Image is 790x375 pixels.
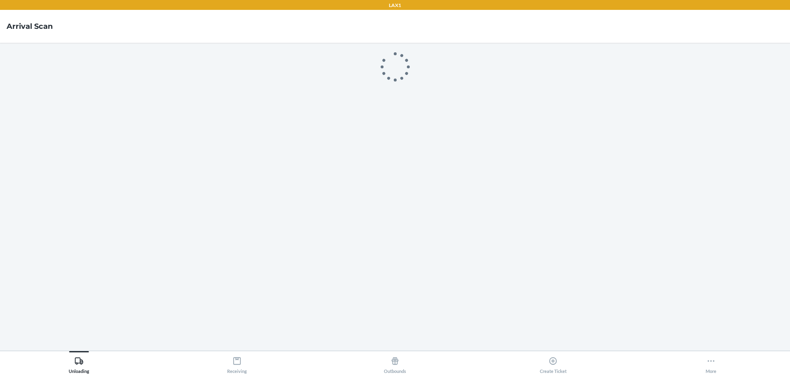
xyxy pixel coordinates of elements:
[474,351,632,374] button: Create Ticket
[69,353,89,374] div: Unloading
[384,353,406,374] div: Outbounds
[632,351,790,374] button: More
[7,21,53,32] h4: Arrival Scan
[316,351,474,374] button: Outbounds
[227,353,247,374] div: Receiving
[540,353,567,374] div: Create Ticket
[389,2,401,9] p: LAX1
[706,353,716,374] div: More
[158,351,316,374] button: Receiving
